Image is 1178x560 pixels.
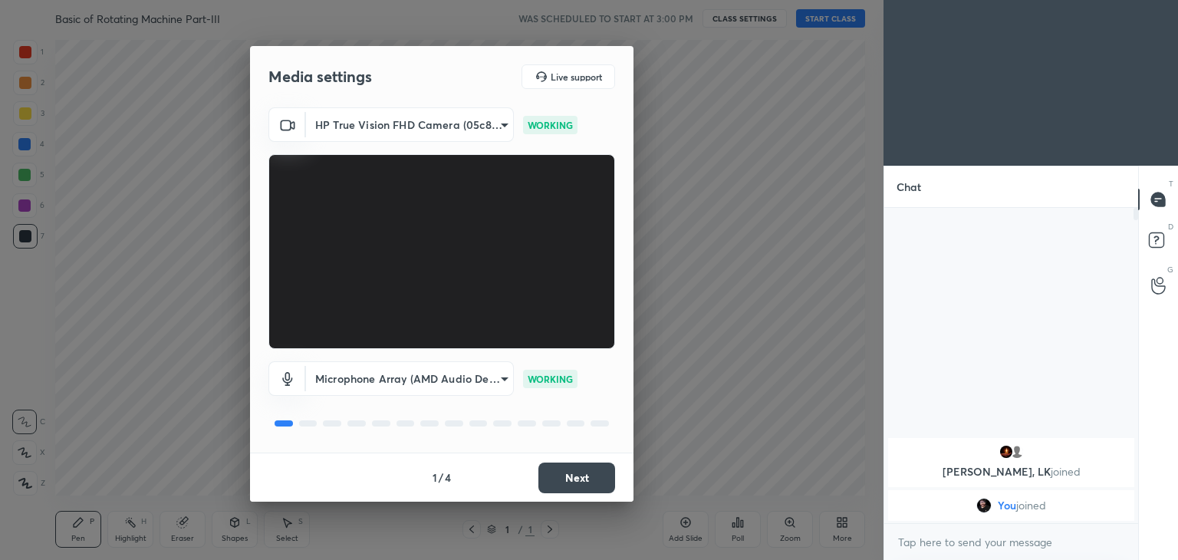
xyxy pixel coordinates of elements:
h2: Media settings [268,67,372,87]
h4: 1 [433,469,437,486]
p: Chat [884,166,933,207]
div: HP True Vision FHD Camera (05c8:0441) [306,107,514,142]
img: daa425374cb446028a250903ee68cc3a.jpg [999,444,1014,460]
span: You [998,499,1016,512]
div: HP True Vision FHD Camera (05c8:0441) [306,361,514,396]
p: G [1167,264,1173,275]
h4: 4 [445,469,451,486]
p: D [1168,221,1173,232]
p: [PERSON_NAME], LK [897,466,1125,478]
p: WORKING [528,372,573,386]
img: 5ced908ece4343448b4c182ab94390f6.jpg [976,498,992,513]
button: Next [538,463,615,493]
span: joined [1051,464,1081,479]
h4: / [439,469,443,486]
img: default.png [1009,444,1025,460]
p: WORKING [528,118,573,132]
h5: Live support [551,72,602,81]
p: T [1169,178,1173,189]
span: joined [1016,499,1046,512]
div: grid [884,435,1138,524]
